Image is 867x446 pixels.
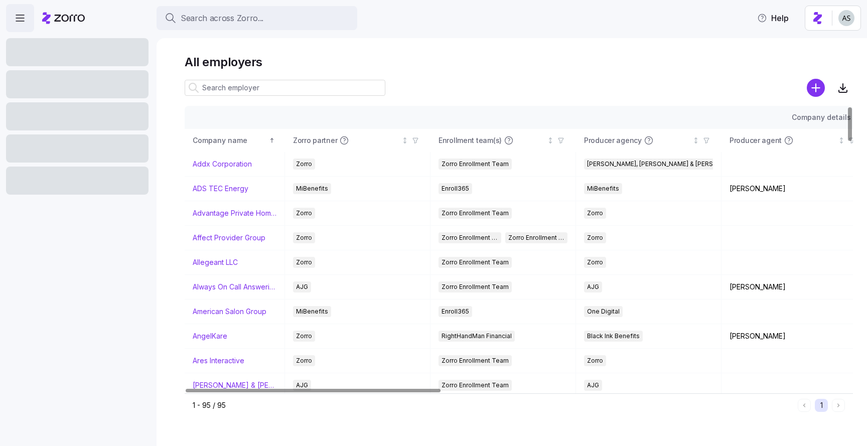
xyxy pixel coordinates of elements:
span: AJG [296,380,308,391]
span: AJG [587,281,599,292]
a: Allegeant LLC [193,257,238,267]
button: 1 [815,399,828,412]
span: Producer agency [584,135,642,145]
span: Zorro Enrollment Team [442,208,509,219]
a: Always On Call Answering Service [193,282,276,292]
span: Zorro partner [293,135,337,145]
span: Help [757,12,789,24]
div: Not sorted [401,137,408,144]
span: Zorro Enrollment Team [442,281,509,292]
th: Producer agencyNot sorted [576,129,721,152]
span: Zorro [296,159,312,170]
span: Enroll365 [442,306,469,317]
span: Producer agent [730,135,782,145]
a: ADS TEC Energy [193,184,248,194]
a: AngelKare [193,331,227,341]
div: Not sorted [692,137,699,144]
th: Company nameSorted ascending [185,129,285,152]
span: Zorro Enrollment Team [442,159,509,170]
span: Enroll365 [442,183,469,194]
a: Ares Interactive [193,356,244,366]
span: Zorro [587,232,603,243]
span: [PERSON_NAME], [PERSON_NAME] & [PERSON_NAME] [587,159,745,170]
span: Enrollment team(s) [439,135,502,145]
span: Zorro [296,355,312,366]
span: Zorro Enrollment Team [442,355,509,366]
span: MiBenefits [296,183,328,194]
span: MiBenefits [296,306,328,317]
span: Zorro [587,355,603,366]
a: Advantage Private Home Care [193,208,276,218]
span: Zorro [296,257,312,268]
svg: add icon [807,79,825,97]
a: Affect Provider Group [193,233,265,243]
span: Black Ink Benefits [587,331,640,342]
div: Not sorted [838,137,845,144]
button: Previous page [798,399,811,412]
span: AJG [587,380,599,391]
span: One Digital [587,306,620,317]
a: Addx Corporation [193,159,252,169]
span: Zorro Enrollment Team [442,380,509,391]
td: [PERSON_NAME] [721,324,867,349]
button: Next page [832,399,845,412]
span: AJG [296,281,308,292]
span: Zorro [587,208,603,219]
img: c4d3a52e2a848ea5f7eb308790fba1e4 [838,10,854,26]
div: Not sorted [547,137,554,144]
span: Zorro [587,257,603,268]
th: Enrollment team(s)Not sorted [430,129,576,152]
td: [PERSON_NAME] [721,275,867,300]
span: Zorro Enrollment Team [442,232,498,243]
div: Sorted ascending [268,137,275,144]
span: Zorro [296,232,312,243]
span: MiBenefits [587,183,619,194]
button: Help [749,8,797,28]
input: Search employer [185,80,385,96]
span: RightHandMan Financial [442,331,512,342]
span: Zorro [296,331,312,342]
span: Zorro [296,208,312,219]
span: Search across Zorro... [181,12,263,25]
div: Company name [193,135,267,146]
span: Zorro Enrollment Experts [508,232,565,243]
a: American Salon Group [193,307,266,317]
th: Zorro partnerNot sorted [285,129,430,152]
div: 1 - 95 / 95 [193,400,794,410]
span: Zorro Enrollment Team [442,257,509,268]
th: Producer agentNot sorted [721,129,867,152]
td: [PERSON_NAME] [721,177,867,201]
a: [PERSON_NAME] & [PERSON_NAME]'s [193,380,276,390]
button: Search across Zorro... [157,6,357,30]
h1: All employers [185,54,853,70]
